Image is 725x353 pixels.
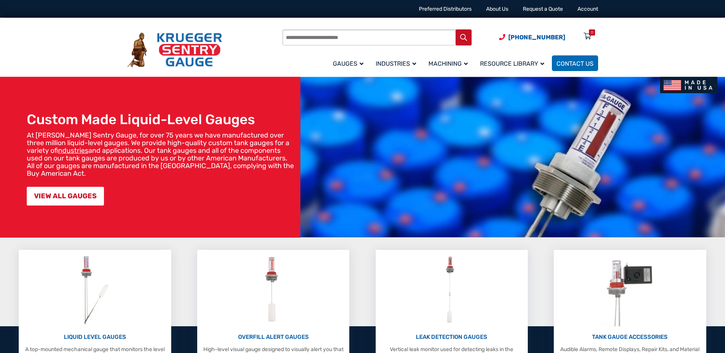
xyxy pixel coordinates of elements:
[75,254,115,326] img: Liquid Level Gauges
[328,54,371,72] a: Gauges
[475,54,552,72] a: Resource Library
[23,333,167,342] p: LIQUID LEVEL GAUGES
[27,187,104,206] a: VIEW ALL GAUGES
[256,254,290,326] img: Overfill Alert Gauges
[552,55,598,71] a: Contact Us
[508,34,565,41] span: [PHONE_NUMBER]
[419,6,472,12] a: Preferred Distributors
[333,60,363,67] span: Gauges
[523,6,563,12] a: Request a Quote
[591,29,593,36] div: 0
[27,111,297,128] h1: Custom Made Liquid-Level Gauges
[27,131,297,177] p: At [PERSON_NAME] Sentry Gauge, for over 75 years we have manufactured over three million liquid-l...
[556,60,594,67] span: Contact Us
[424,54,475,72] a: Machining
[428,60,468,67] span: Machining
[599,254,661,326] img: Tank Gauge Accessories
[127,32,222,68] img: Krueger Sentry Gauge
[436,254,467,326] img: Leak Detection Gauges
[577,6,598,12] a: Account
[486,6,508,12] a: About Us
[480,60,544,67] span: Resource Library
[499,32,565,42] a: Phone Number (920) 434-8860
[376,60,416,67] span: Industries
[371,54,424,72] a: Industries
[201,333,345,342] p: OVERFILL ALERT GAUGES
[58,146,88,155] a: industries
[380,333,524,342] p: LEAK DETECTION GAUGES
[558,333,702,342] p: TANK GAUGE ACCESSORIES
[660,77,717,93] img: Made In USA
